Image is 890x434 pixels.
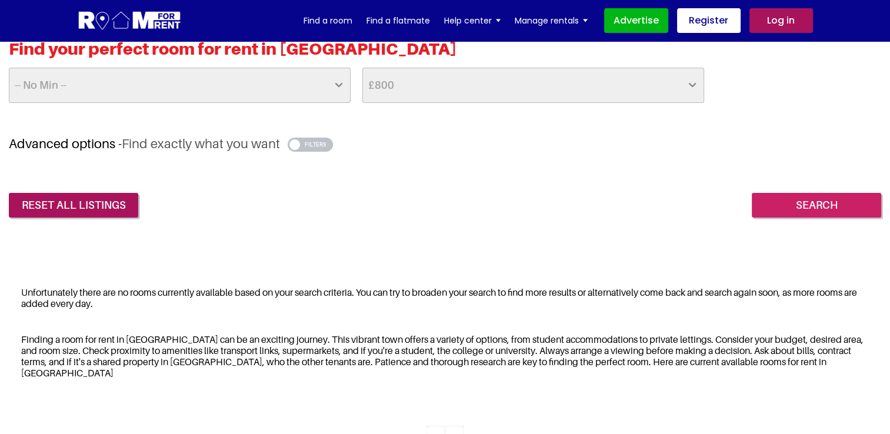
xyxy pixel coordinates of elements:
a: Advertise [604,8,668,33]
input: Search [752,193,881,218]
h2: Find your perfect room for rent in [GEOGRAPHIC_DATA] [9,39,881,68]
a: Register [677,8,741,33]
a: Find a room [304,12,352,29]
span: Find exactly what you want [122,136,280,151]
div: Unfortunately there are no rooms currently available based on your search criteria. You can try t... [9,279,881,317]
img: Logo for Room for Rent, featuring a welcoming design with a house icon and modern typography [78,10,182,32]
a: Log in [749,8,813,33]
a: reset all listings [9,193,138,218]
h3: Advanced options - [9,136,881,152]
div: Finding a room for rent in [GEOGRAPHIC_DATA] can be an exciting journey. This vibrant town offers... [9,326,881,387]
a: Find a flatmate [366,12,430,29]
a: Manage rentals [515,12,588,29]
a: Help center [444,12,501,29]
